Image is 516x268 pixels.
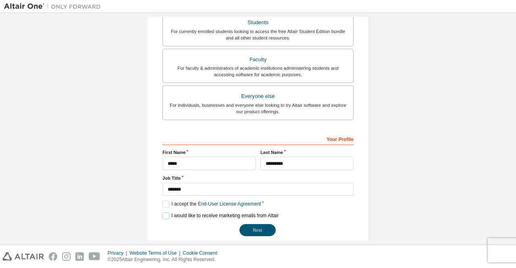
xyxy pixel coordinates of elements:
img: Altair One [4,2,105,10]
div: Website Terms of Use [129,250,183,256]
label: Job Title [162,175,354,181]
a: End-User License Agreement [198,201,261,207]
div: For currently enrolled students looking to access the free Altair Student Edition bundle and all ... [168,28,348,41]
button: Next [239,224,276,236]
label: I accept the [162,201,261,208]
div: Students [168,17,348,28]
div: Privacy [108,250,129,256]
label: First Name [162,149,256,156]
div: For faculty & administrators of academic institutions administering students and accessing softwa... [168,65,348,78]
img: youtube.svg [89,252,100,261]
img: instagram.svg [62,252,71,261]
label: I would like to receive marketing emails from Altair [162,212,279,219]
div: Faculty [168,54,348,65]
img: altair_logo.svg [2,252,44,261]
p: © 2025 Altair Engineering, Inc. All Rights Reserved. [108,256,222,263]
div: Everyone else [168,91,348,102]
img: facebook.svg [49,252,57,261]
label: Last Name [260,149,354,156]
div: Cookie Consent [183,250,222,256]
div: Your Profile [162,132,354,145]
img: linkedin.svg [75,252,84,261]
div: For individuals, businesses and everyone else looking to try Altair software and explore our prod... [168,102,348,115]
